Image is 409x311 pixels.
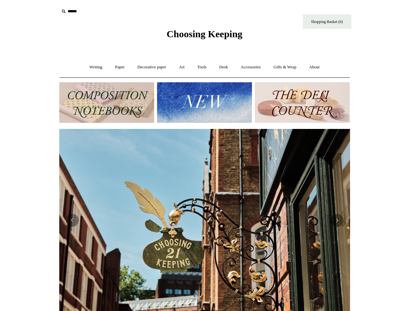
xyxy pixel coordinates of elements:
a: Shopping Basket (0) [303,14,351,29]
img: The Deli Counter [255,82,350,123]
a: Tools [191,59,212,76]
a: Writing [84,59,108,76]
a: Gifts & Wrap [267,59,302,76]
a: Art [173,59,190,76]
a: Accessories [235,59,267,76]
img: 202302 Composition ledgers.jpg__PID:69722ee6-fa44-49dd-a067-31375e5d54ec [59,82,154,123]
button: Previous [66,214,79,227]
a: Desk [213,59,234,76]
img: New.jpg__PID:f73bdf93-380a-4a35-bcfe-7823039498e1 [157,82,252,123]
a: Paper [109,59,131,76]
span: Choosing Keeping [166,29,242,39]
a: Choosing Keeping [166,34,242,38]
a: Decorative paper [131,59,172,76]
button: Next [331,214,344,227]
a: About [303,59,325,76]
